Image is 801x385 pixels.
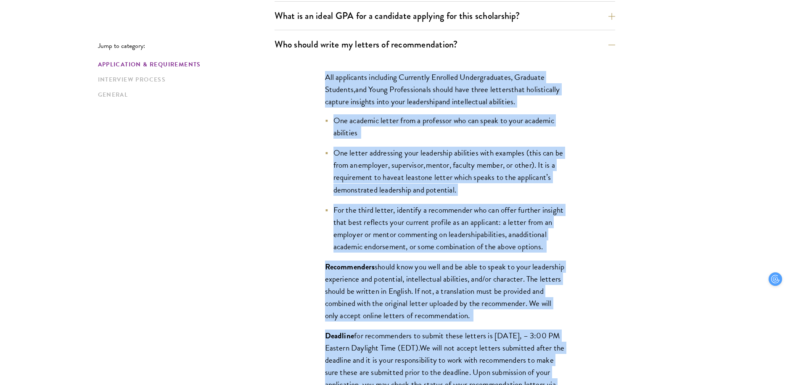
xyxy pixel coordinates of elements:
span: abilities, an [481,228,516,240]
span: and Young Professionals should ha [355,83,462,95]
span: , [354,83,355,95]
a: General [98,90,270,99]
p: Jump to category: [98,42,275,50]
span: and intellectual abilities. [439,95,515,108]
a: Application & Requirements [98,60,270,69]
button: Who should write my letters of recommendation? [275,35,615,54]
span: One academic letter from a professor who can speak to your academic abilities [333,114,554,139]
span: at least [397,171,421,183]
span: for recommenders to submit these letters is [DATE], – 3:00 PM Eastern Daylight Time (EDT) [325,330,560,354]
span: . [418,342,420,354]
span: additional academic endorsement, or some combination of the above options. [333,228,547,253]
span: One letter addressing your leadership abilities with examples (this can be from an employer, supe... [333,147,563,183]
span: For the third letter, identify a recommender who can offer further insight that best reflects you... [333,204,564,240]
a: Interview Process [98,75,270,84]
span: should know you well and be able to speak to your leadership experience and potential, intellectu... [325,261,564,322]
span: ve three letters [462,83,511,95]
span: one letter which speaks to the applicant’s demonstrated leadership and potential. [333,171,551,195]
span: that holistically capture insights into your leadership [325,83,560,108]
span: Recommenders [325,261,375,273]
span: All applicants including Currently Enrolled Undergraduates, Graduate Students [325,71,545,95]
button: What is an ideal GPA for a candidate applying for this scholarship? [275,6,615,25]
span: Deadline [325,330,354,342]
